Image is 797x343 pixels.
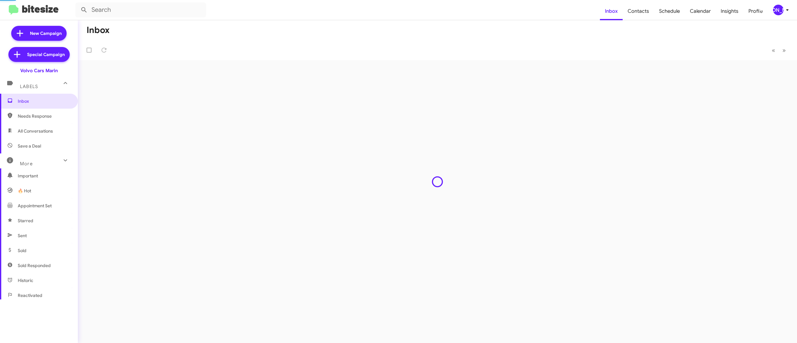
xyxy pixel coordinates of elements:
button: Next [779,44,790,57]
nav: Page navigation example [768,44,790,57]
a: Special Campaign [8,47,70,62]
h1: Inbox [87,25,110,35]
span: Needs Response [18,113,71,119]
span: Special Campaign [27,51,65,58]
span: Sent [18,233,27,239]
span: Starred [18,218,33,224]
span: More [20,161,33,167]
a: Contacts [623,2,654,20]
span: 🔥 Hot [18,188,31,194]
button: Previous [768,44,779,57]
span: Appointment Set [18,203,52,209]
span: Inbox [18,98,71,104]
span: Save a Deal [18,143,41,149]
span: Sold Responded [18,262,51,269]
a: New Campaign [11,26,67,41]
span: New Campaign [30,30,62,36]
span: Reactivated [18,292,42,298]
div: [PERSON_NAME] [773,5,784,15]
a: Schedule [654,2,685,20]
span: Sold [18,247,26,254]
input: Search [75,2,206,17]
a: Inbox [600,2,623,20]
span: Important [18,173,71,179]
span: Labels [20,84,38,89]
span: Historic [18,277,33,284]
button: [PERSON_NAME] [768,5,790,15]
span: All Conversations [18,128,53,134]
a: Profile [743,2,768,20]
a: Insights [716,2,743,20]
div: Volvo Cars Marin [20,68,58,74]
span: « [772,46,775,54]
a: Calendar [685,2,716,20]
span: » [782,46,786,54]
